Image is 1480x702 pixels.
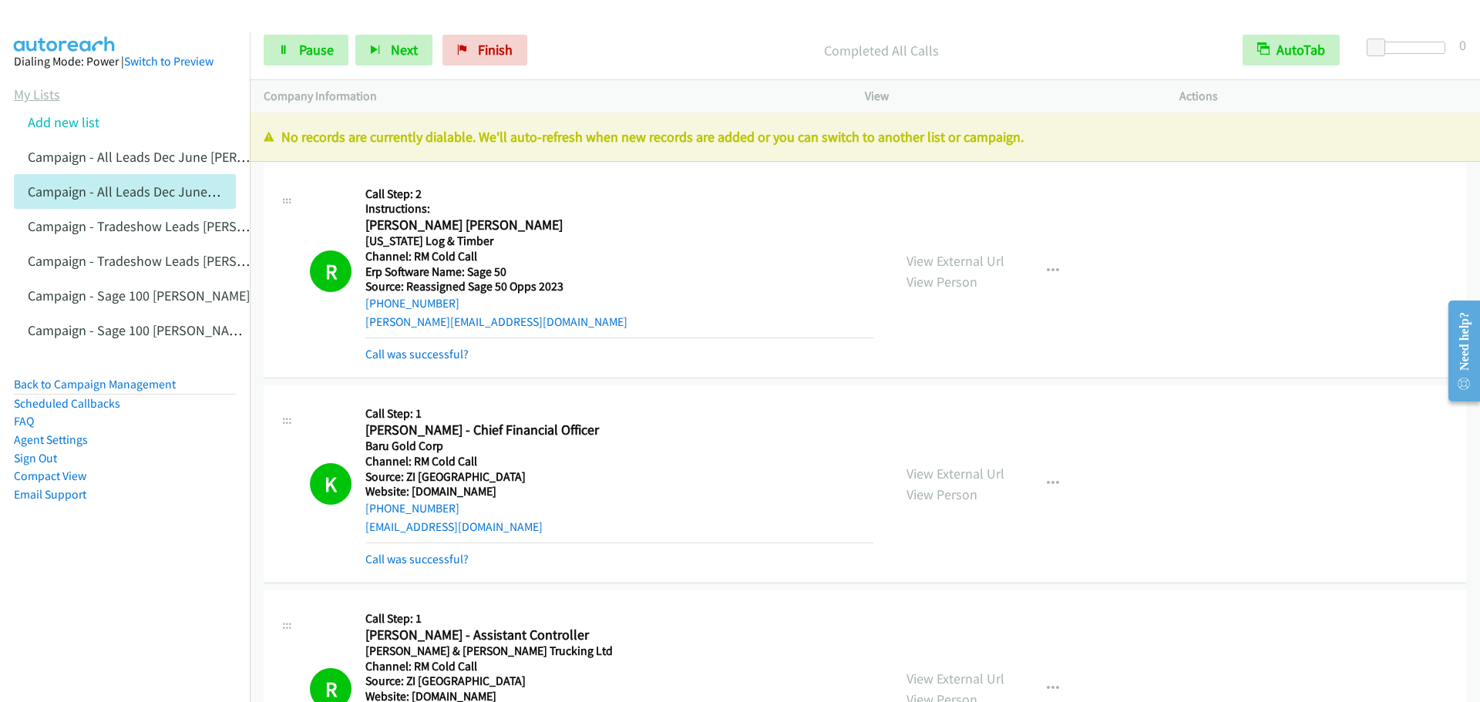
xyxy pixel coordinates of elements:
[365,249,873,264] h5: Channel: RM Cold Call
[365,233,873,249] h5: [US_STATE] Log & Timber
[299,41,334,59] span: Pause
[365,314,627,329] a: [PERSON_NAME][EMAIL_ADDRESS][DOMAIN_NAME]
[906,273,977,291] a: View Person
[365,454,873,469] h5: Channel: RM Cold Call
[14,52,236,71] div: Dialing Mode: Power |
[365,438,873,454] h5: Baru Gold Corp
[365,217,873,234] h2: [PERSON_NAME] [PERSON_NAME]
[365,626,873,644] h2: [PERSON_NAME] - Assistant Controller
[365,469,873,485] h5: Source: ZI [GEOGRAPHIC_DATA]
[264,87,837,106] p: Company Information
[14,86,60,103] a: My Lists
[365,611,873,626] h5: Call Step: 1
[365,279,873,294] h5: Source: Reassigned Sage 50 Opps 2023
[28,287,250,304] a: Campaign - Sage 100 [PERSON_NAME]
[365,484,873,499] h5: Website: [DOMAIN_NAME]
[365,552,469,566] a: Call was successful?
[28,252,345,270] a: Campaign - Tradeshow Leads [PERSON_NAME] Cloned
[310,250,351,292] h1: R
[865,87,1152,106] p: View
[391,41,418,59] span: Next
[442,35,527,65] a: Finish
[365,673,873,689] h5: Source: ZI [GEOGRAPHIC_DATA]
[28,183,352,200] a: Campaign - All Leads Dec June [PERSON_NAME] Cloned
[365,296,459,311] a: [PHONE_NUMBER]
[355,35,432,65] button: Next
[365,186,873,202] h5: Call Step: 2
[264,35,348,65] a: Pause
[365,659,873,674] h5: Channel: RM Cold Call
[14,377,176,391] a: Back to Campaign Management
[28,148,308,166] a: Campaign - All Leads Dec June [PERSON_NAME]
[28,113,99,131] a: Add new list
[365,264,873,280] h5: Erp Software Name: Sage 50
[14,396,120,411] a: Scheduled Callbacks
[1459,35,1466,55] div: 0
[365,519,543,534] a: [EMAIL_ADDRESS][DOMAIN_NAME]
[14,469,86,483] a: Compact View
[14,432,88,447] a: Agent Settings
[365,347,469,361] a: Call was successful?
[124,54,214,69] a: Switch to Preview
[365,643,873,659] h5: [PERSON_NAME] & [PERSON_NAME] Trucking Ltd
[264,126,1466,147] p: No records are currently dialable. We'll auto-refresh when new records are added or you can switc...
[365,422,873,439] h2: [PERSON_NAME] - Chief Financial Officer
[310,463,351,505] h1: K
[1374,42,1445,54] div: Delay between calls (in seconds)
[906,465,1004,482] a: View External Url
[906,485,977,503] a: View Person
[365,201,873,217] h5: Instructions:
[14,487,86,502] a: Email Support
[28,321,294,339] a: Campaign - Sage 100 [PERSON_NAME] Cloned
[906,670,1004,687] a: View External Url
[1435,290,1480,412] iframe: Resource Center
[14,451,57,465] a: Sign Out
[365,406,873,422] h5: Call Step: 1
[14,414,34,428] a: FAQ
[1243,35,1340,65] button: AutoTab
[1179,87,1466,106] p: Actions
[28,217,300,235] a: Campaign - Tradeshow Leads [PERSON_NAME]
[478,41,513,59] span: Finish
[365,501,459,516] a: [PHONE_NUMBER]
[548,40,1215,61] p: Completed All Calls
[906,252,1004,270] a: View External Url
